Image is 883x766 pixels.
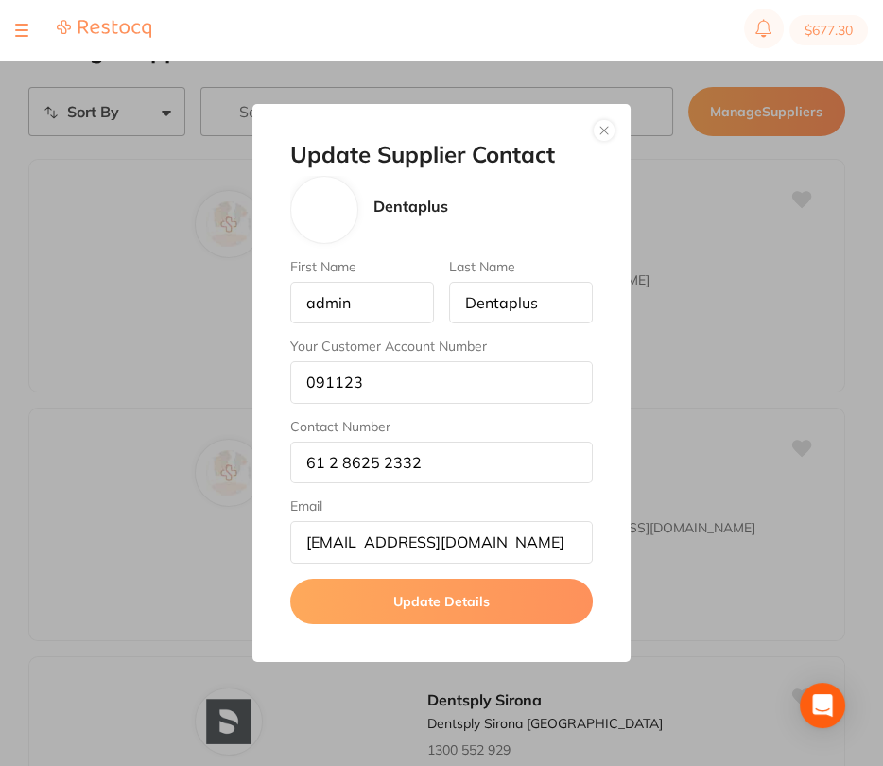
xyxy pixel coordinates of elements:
label: Contact Number [290,419,593,434]
p: Dentaplus [373,198,448,215]
h2: Update Supplier Contact [290,142,593,168]
div: Open Intercom Messenger [800,683,845,728]
button: $677.30 [789,15,868,45]
a: Restocq Logo [57,19,151,42]
label: First Name [290,259,434,274]
img: Restocq Logo [57,19,151,39]
label: Email [290,498,593,514]
button: Update Details [290,579,593,624]
label: Your Customer Account Number [290,339,593,354]
label: Last Name [449,259,593,274]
